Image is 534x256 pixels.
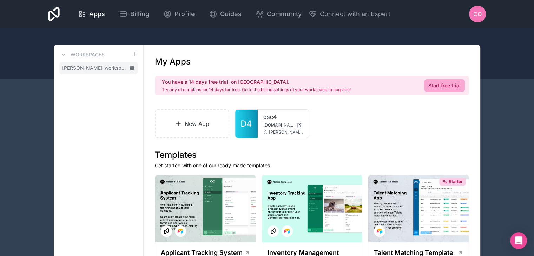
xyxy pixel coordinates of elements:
[155,56,191,67] h1: My Apps
[424,79,465,92] a: Start free trial
[250,6,307,22] a: Community
[240,118,252,129] span: D4
[263,122,303,128] a: [DOMAIN_NAME]
[174,9,195,19] span: Profile
[155,162,469,169] p: Get started with one of our ready-made templates
[473,10,482,18] span: CO
[62,65,126,72] span: [PERSON_NAME]-workspace
[377,228,382,234] img: Airtable Logo
[130,9,149,19] span: Billing
[71,51,105,58] h3: Workspaces
[155,109,229,138] a: New App
[178,228,183,234] img: Airtable Logo
[320,9,390,19] span: Connect with an Expert
[162,79,351,86] h2: You have a 14 days free trial, on [GEOGRAPHIC_DATA].
[510,232,527,249] div: Open Intercom Messenger
[263,113,303,121] a: dsc4
[284,228,290,234] img: Airtable Logo
[89,9,105,19] span: Apps
[449,179,463,184] span: Starter
[220,9,242,19] span: Guides
[59,62,138,74] a: [PERSON_NAME]-workspace
[59,50,105,59] a: Workspaces
[155,149,469,161] h1: Templates
[269,129,303,135] span: [PERSON_NAME][EMAIL_ADDRESS][PERSON_NAME][DOMAIN_NAME]
[162,87,351,93] p: Try any of our plans for 14 days for free. Go to the billing settings of your workspace to upgrade!
[263,122,294,128] span: [DOMAIN_NAME]
[309,9,390,19] button: Connect with an Expert
[203,6,247,22] a: Guides
[113,6,155,22] a: Billing
[267,9,302,19] span: Community
[235,110,258,138] a: D4
[158,6,200,22] a: Profile
[72,6,111,22] a: Apps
